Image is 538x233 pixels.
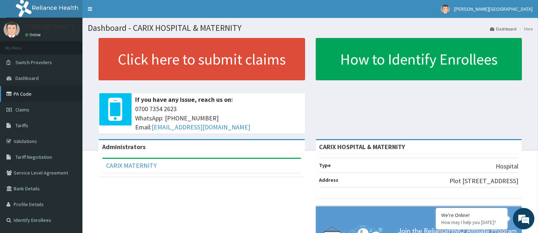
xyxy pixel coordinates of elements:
span: We're online! [42,71,99,143]
img: User Image [441,5,450,14]
strong: CARIX HOSPITAL & MATERNITY [319,143,405,151]
img: User Image [4,22,20,38]
b: If you have any issue, reach us on: [135,95,233,104]
b: Administrators [102,143,146,151]
a: Dashboard [490,26,516,32]
a: Online [25,32,42,37]
p: Hospital [496,162,518,171]
a: How to Identify Enrollees [316,38,522,80]
span: Claims [15,106,29,113]
img: d_794563401_company_1708531726252_794563401 [13,36,29,54]
span: Dashboard [15,75,39,81]
a: Click here to submit claims [99,38,305,80]
span: 0700 7354 2623 WhatsApp: [PHONE_NUMBER] Email: [135,104,301,132]
h1: Dashboard - CARIX HOSPITAL & MATERNITY [88,23,533,33]
span: Tariffs [15,122,28,129]
a: CARIX MATERNITY [106,161,157,170]
li: Here [517,26,533,32]
b: Type [319,162,331,168]
div: Chat with us now [37,40,120,49]
div: We're Online! [441,212,502,218]
p: Plot [STREET_ADDRESS] [449,176,518,186]
span: Tariff Negotiation [15,154,52,160]
p: CARIX MATERNITY [25,23,74,30]
b: Address [319,177,339,183]
span: Switch Providers [15,59,52,66]
span: [PERSON_NAME][GEOGRAPHIC_DATA] [454,6,533,12]
textarea: Type your message and hit 'Enter' [4,156,137,181]
div: Minimize live chat window [118,4,135,21]
p: How may I help you today? [441,219,502,225]
a: [EMAIL_ADDRESS][DOMAIN_NAME] [152,123,250,131]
